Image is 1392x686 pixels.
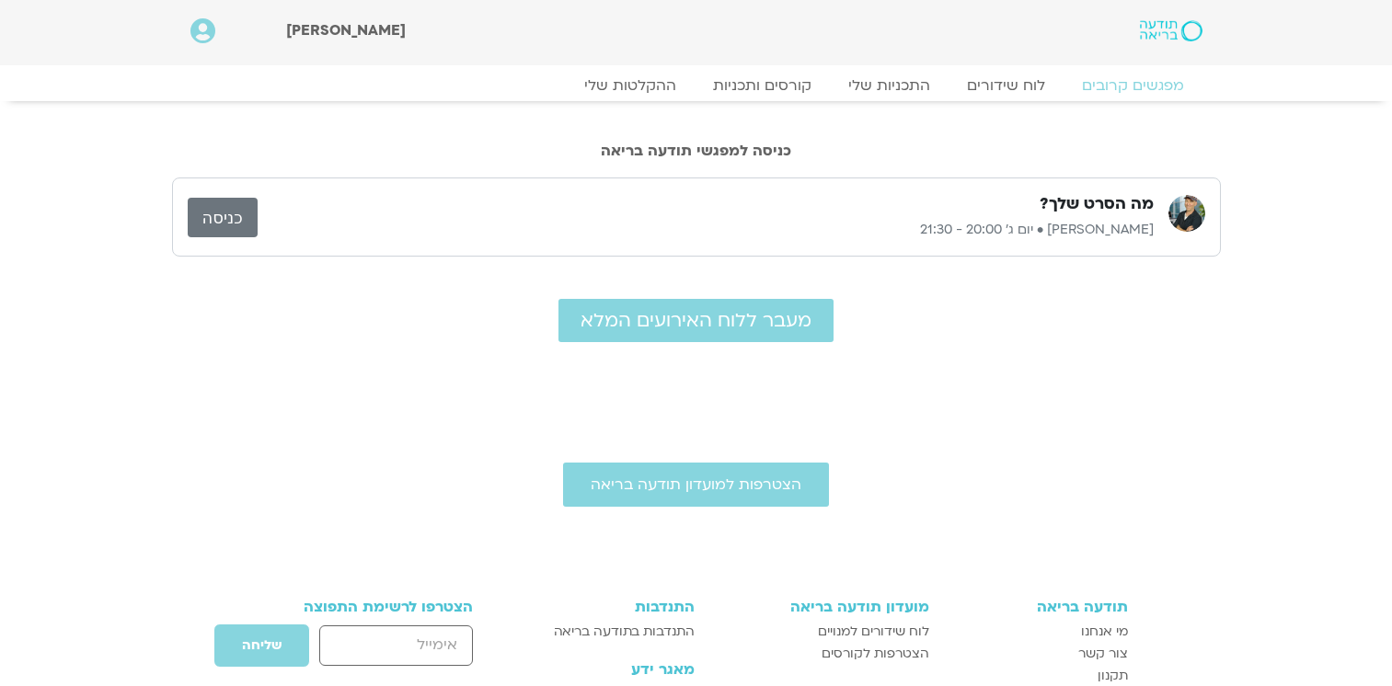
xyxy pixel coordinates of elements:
a: מפגשים קרובים [1064,76,1202,95]
h3: מה הסרט שלך? [1040,193,1154,215]
a: קורסים ותכניות [695,76,830,95]
a: צור קשר [948,643,1128,665]
span: הצטרפות למועדון תודעה בריאה [591,476,801,493]
img: ג'יוואן ארי בוסתן [1168,195,1205,232]
span: לוח שידורים למנויים [818,621,929,643]
p: [PERSON_NAME] • יום ג׳ 20:00 - 21:30 [258,219,1154,241]
a: מי אנחנו [948,621,1128,643]
input: אימייל [319,625,473,665]
a: כניסה [188,198,258,237]
span: מי אנחנו [1081,621,1128,643]
span: שליחה [242,638,282,653]
a: התנדבות בתודעה בריאה [523,621,694,643]
form: טופס חדש [265,623,474,677]
h3: התנדבות [523,599,694,615]
h3: מועדון תודעה בריאה [713,599,929,615]
a: לוח שידורים [949,76,1064,95]
a: לוח שידורים למנויים [713,621,929,643]
a: הצטרפות לקורסים [713,643,929,665]
button: שליחה [213,623,310,668]
h3: מאגר ידע [523,661,694,678]
h3: הצטרפו לרשימת התפוצה [265,599,474,615]
span: הצטרפות לקורסים [822,643,929,665]
a: מעבר ללוח האירועים המלא [558,299,834,342]
span: התנדבות בתודעה בריאה [554,621,695,643]
a: ההקלטות שלי [566,76,695,95]
a: הצטרפות למועדון תודעה בריאה [563,463,829,507]
span: צור קשר [1078,643,1128,665]
a: התכניות שלי [830,76,949,95]
nav: Menu [190,76,1202,95]
span: מעבר ללוח האירועים המלא [581,310,811,331]
h3: תודעה בריאה [948,599,1128,615]
span: [PERSON_NAME] [286,20,406,40]
h2: כניסה למפגשי תודעה בריאה [172,143,1221,159]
